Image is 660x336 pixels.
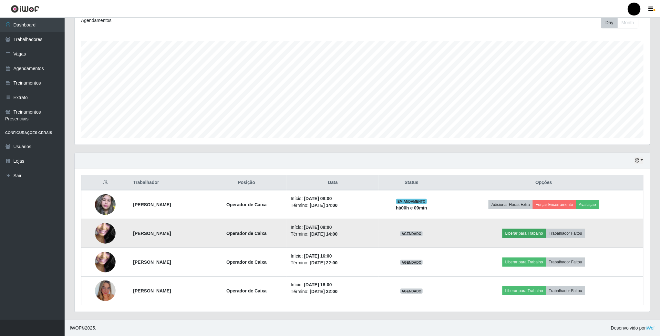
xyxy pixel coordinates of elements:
[304,282,332,287] time: [DATE] 16:00
[291,260,375,266] li: Término:
[489,200,533,209] button: Adicionar Horas Extra
[304,196,332,201] time: [DATE] 08:00
[310,260,338,265] time: [DATE] 22:00
[611,325,655,331] span: Desenvolvido por
[291,281,375,288] li: Início:
[95,280,116,301] img: 1744753204058.jpeg
[291,231,375,238] li: Término:
[617,17,638,28] button: Month
[546,229,585,238] button: Trabalhador Faltou
[310,231,338,237] time: [DATE] 14:00
[70,325,82,331] span: IWOF
[133,260,171,265] strong: [PERSON_NAME]
[310,203,338,208] time: [DATE] 14:00
[133,288,171,293] strong: [PERSON_NAME]
[291,195,375,202] li: Início:
[95,210,116,257] img: 1746055016214.jpeg
[129,175,206,190] th: Trabalhador
[400,260,423,265] span: AGENDADO
[133,202,171,207] strong: [PERSON_NAME]
[291,224,375,231] li: Início:
[11,5,39,13] img: CoreUI Logo
[226,202,267,207] strong: Operador de Caixa
[310,289,338,294] time: [DATE] 22:00
[81,17,310,24] div: Agendamentos
[95,191,116,219] img: 1634907805222.jpeg
[601,17,644,28] div: Toolbar with button groups
[379,175,444,190] th: Status
[226,260,267,265] strong: Operador de Caixa
[304,225,332,230] time: [DATE] 08:00
[226,288,267,293] strong: Operador de Caixa
[400,231,423,236] span: AGENDADO
[502,286,546,295] button: Liberar para Trabalho
[133,231,171,236] strong: [PERSON_NAME]
[502,258,546,267] button: Liberar para Trabalho
[291,202,375,209] li: Término:
[291,253,375,260] li: Início:
[95,239,116,285] img: 1746055016214.jpeg
[287,175,379,190] th: Data
[396,199,427,204] span: EM ANDAMENTO
[546,286,585,295] button: Trabalhador Faltou
[601,17,618,28] button: Day
[206,175,287,190] th: Posição
[291,288,375,295] li: Término:
[601,17,638,28] div: First group
[304,253,332,259] time: [DATE] 16:00
[396,205,427,210] strong: há 00 h e 09 min
[502,229,546,238] button: Liberar para Trabalho
[546,258,585,267] button: Trabalhador Faltou
[70,325,96,331] span: © 2025 .
[533,200,576,209] button: Forçar Encerramento
[444,175,644,190] th: Opções
[646,325,655,331] a: iWof
[226,231,267,236] strong: Operador de Caixa
[576,200,599,209] button: Avaliação
[400,289,423,294] span: AGENDADO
